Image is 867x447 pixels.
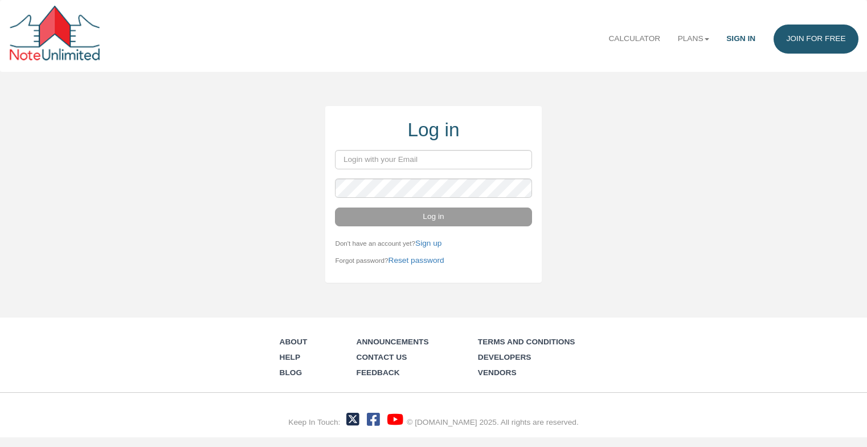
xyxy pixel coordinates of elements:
a: Blog [280,368,302,377]
div: © [DOMAIN_NAME] 2025. All rights are reserved. [407,417,578,428]
div: Log in [335,116,531,144]
a: Sign in [718,25,764,53]
a: Join for FREE [774,25,858,53]
a: About [280,338,308,346]
div: Keep In Touch: [288,417,340,428]
button: Log in [335,208,531,226]
a: Sign up [415,239,441,247]
a: Calculator [600,25,669,53]
a: Vendors [478,368,517,377]
a: Plans [669,25,718,53]
a: Feedback [357,368,400,377]
a: Reset password [388,256,444,265]
input: Login with your Email [335,150,531,169]
small: Forgot password? [335,257,444,264]
small: Don't have an account yet? [335,239,441,247]
a: Developers [478,353,531,361]
a: Help [280,353,301,361]
a: Contact Us [357,353,407,361]
a: Announcements [357,338,429,346]
a: Terms and Conditions [478,338,575,346]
